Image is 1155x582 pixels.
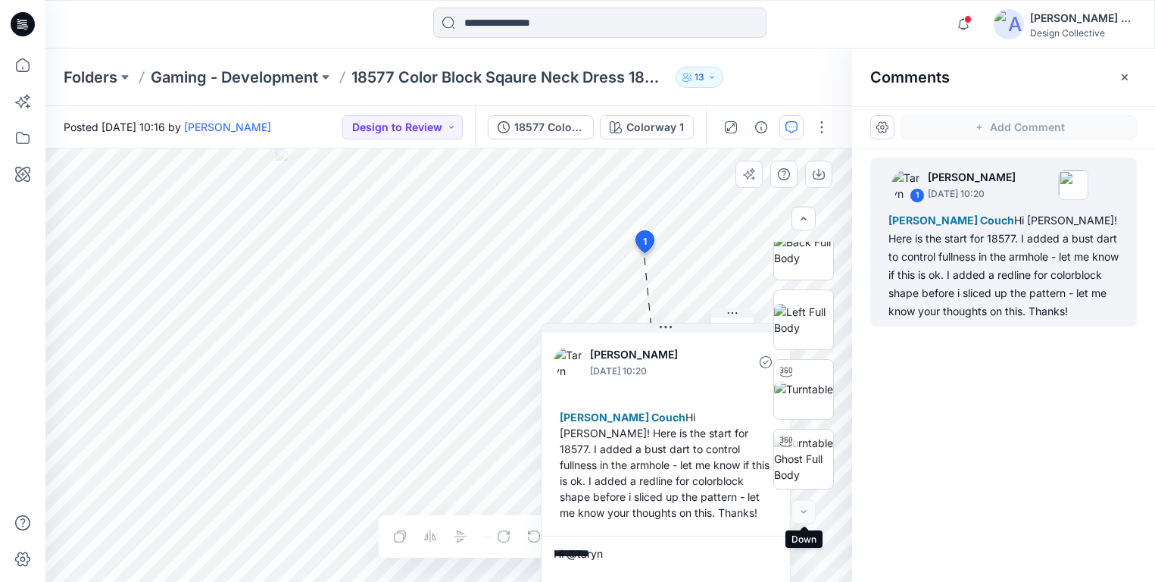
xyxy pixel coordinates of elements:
div: 1 [910,188,925,203]
button: Colorway 1 [600,115,694,139]
div: Hi [PERSON_NAME]! Here is the start for 18577. I added a bust dart to control fullness in the arm... [888,211,1119,321]
div: [PERSON_NAME] Couch [1030,9,1136,27]
p: [PERSON_NAME] [928,168,1016,186]
p: [DATE] 10:20 [590,364,713,379]
button: Add Comment [901,115,1137,139]
p: [PERSON_NAME] [590,346,713,364]
span: Posted [DATE] 10:16 by [64,119,271,135]
button: 13 [676,67,723,88]
div: Colorway 1 [626,119,684,136]
a: Folders [64,67,117,88]
div: Design Collective [1030,27,1136,39]
img: Taryn Calvey [891,170,922,200]
img: Turntable [774,381,833,397]
img: avatar [994,9,1024,39]
p: 13 [695,69,704,86]
h2: Comments [870,68,950,86]
button: 18577 Color Block Sqaure Neck Dress 18W G2E [488,115,594,139]
img: Turntable Ghost Full Body [774,435,833,483]
a: Gaming - Development [151,67,318,88]
span: 1 [643,235,647,249]
img: Left Full Body [774,304,833,336]
img: Taryn Calvey [554,347,584,377]
button: Details [749,115,773,139]
img: Back Full Body [774,234,833,266]
p: 18577 Color Block Sqaure Neck Dress 18W G2E [351,67,670,88]
p: [DATE] 10:20 [928,186,1016,202]
div: 18577 Color Block Sqaure Neck Dress 18W G2E [514,119,584,136]
a: [PERSON_NAME] [184,120,271,133]
span: [PERSON_NAME] Couch [560,411,685,424]
div: Hi [PERSON_NAME]! Here is the start for 18577. I added a bust dart to control fullness in the arm... [554,403,778,527]
span: [PERSON_NAME] Couch [888,214,1014,227]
